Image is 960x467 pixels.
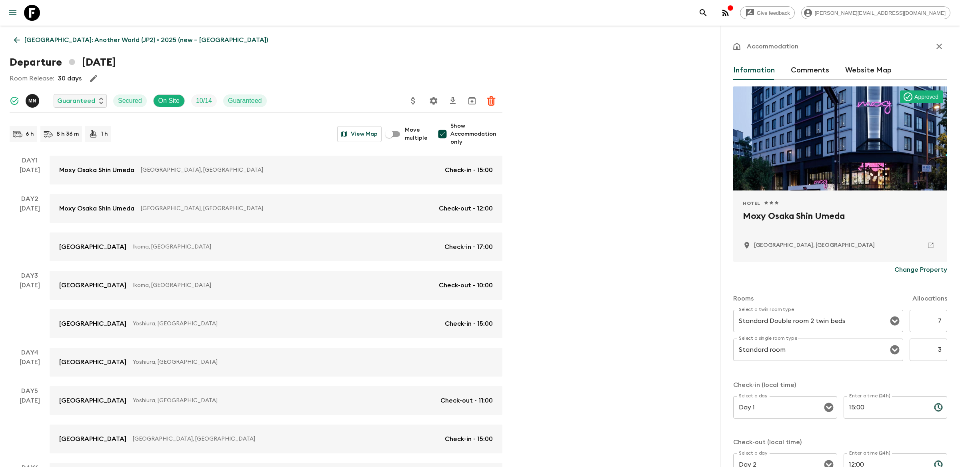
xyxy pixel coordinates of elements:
[337,126,382,142] button: View Map
[743,210,938,235] h2: Moxy Osaka Shin Umeda
[50,271,502,300] a: [GEOGRAPHIC_DATA]Ikoma, [GEOGRAPHIC_DATA]Check-out - 10:00
[483,93,499,109] button: Delete
[914,93,938,101] p: Approved
[743,200,760,206] span: Hotel
[50,309,502,338] a: [GEOGRAPHIC_DATA]Yoshiura, [GEOGRAPHIC_DATA]Check-in - 15:00
[101,130,108,138] p: 1 h
[739,393,767,399] label: Select a day
[849,450,890,457] label: Enter a time (24h)
[752,10,794,16] span: Give feedback
[10,386,50,396] p: Day 5
[894,262,947,278] button: Change Property
[133,320,438,328] p: Yoshiura, [GEOGRAPHIC_DATA]
[739,450,767,457] label: Select a day
[695,5,711,21] button: search adventures
[889,315,900,327] button: Open
[10,348,50,357] p: Day 4
[28,98,36,104] p: M N
[439,281,493,290] p: Check-out - 10:00
[844,396,928,419] input: hh:mm
[59,281,126,290] p: [GEOGRAPHIC_DATA]
[228,96,262,106] p: Guaranteed
[20,396,40,453] div: [DATE]
[50,156,502,184] a: Moxy Osaka Shin Umeda[GEOGRAPHIC_DATA], [GEOGRAPHIC_DATA]Check-in - 15:00
[10,271,50,281] p: Day 3
[113,94,147,107] div: Secured
[56,130,79,138] p: 8 h 36 m
[426,93,442,109] button: Settings
[10,156,50,165] p: Day 1
[439,204,493,213] p: Check-out - 12:00
[118,96,142,106] p: Secured
[849,393,890,399] label: Enter a time (24h)
[445,434,493,444] p: Check-in - 15:00
[739,335,797,342] label: Select a single room type
[20,165,40,184] div: [DATE]
[912,294,947,303] p: Allocations
[444,242,493,252] p: Check-in - 17:00
[24,35,268,45] p: [GEOGRAPHIC_DATA]: Another World (JP2) • 2025 (new – [GEOGRAPHIC_DATA])
[445,93,461,109] button: Download CSV
[133,397,434,405] p: Yoshiura, [GEOGRAPHIC_DATA]
[450,122,502,146] span: Show Accommodation only
[10,96,19,106] svg: Synced Successfully
[59,242,126,252] p: [GEOGRAPHIC_DATA]
[20,204,40,261] div: [DATE]
[10,74,54,83] p: Room Release:
[823,402,834,413] button: Open
[440,396,493,405] p: Check-out - 11:00
[59,396,126,405] p: [GEOGRAPHIC_DATA]
[747,42,798,51] p: Accommodation
[845,61,892,80] button: Website Map
[59,434,126,444] p: [GEOGRAPHIC_DATA]
[10,194,50,204] p: Day 2
[59,357,126,367] p: [GEOGRAPHIC_DATA]
[810,10,950,16] span: [PERSON_NAME][EMAIL_ADDRESS][DOMAIN_NAME]
[405,93,421,109] button: Update Price, Early Bird Discount and Costs
[50,386,502,415] a: [GEOGRAPHIC_DATA]Yoshiura, [GEOGRAPHIC_DATA]Check-out - 11:00
[10,54,116,70] h1: Departure [DATE]
[791,61,829,80] button: Comments
[133,243,438,251] p: Ikoma, [GEOGRAPHIC_DATA]
[754,241,875,249] p: Osaka, Japan
[733,86,947,190] div: Photo of Moxy Osaka Shin Umeda
[405,126,428,142] span: Move multiple
[59,204,134,213] p: Moxy Osaka Shin Umeda
[158,96,180,106] p: On Site
[133,435,438,443] p: [GEOGRAPHIC_DATA], [GEOGRAPHIC_DATA]
[5,5,21,21] button: menu
[59,165,134,175] p: Moxy Osaka Shin Umeda
[894,265,947,275] p: Change Property
[133,281,432,289] p: Ikoma, [GEOGRAPHIC_DATA]
[26,94,41,108] button: MN
[733,380,947,390] p: Check-in (local time)
[59,319,126,329] p: [GEOGRAPHIC_DATA]
[889,344,900,355] button: Open
[57,96,95,106] p: Guaranteed
[464,93,480,109] button: Archive (Completed, Cancelled or Unsynced Departures only)
[930,399,946,415] button: Choose time, selected time is 3:00 PM
[445,165,493,175] p: Check-in - 15:00
[445,319,493,329] p: Check-in - 15:00
[733,437,947,447] p: Check-out (local time)
[50,232,502,261] a: [GEOGRAPHIC_DATA]Ikoma, [GEOGRAPHIC_DATA]Check-in - 17:00
[26,96,41,103] span: Maho Nagareda
[141,166,438,174] p: [GEOGRAPHIC_DATA], [GEOGRAPHIC_DATA]
[50,194,502,223] a: Moxy Osaka Shin Umeda[GEOGRAPHIC_DATA], [GEOGRAPHIC_DATA]Check-out - 12:00
[133,358,486,366] p: Yoshiura, [GEOGRAPHIC_DATA]
[26,130,34,138] p: 6 h
[141,204,432,212] p: [GEOGRAPHIC_DATA], [GEOGRAPHIC_DATA]
[153,94,185,107] div: On Site
[801,6,950,19] div: [PERSON_NAME][EMAIL_ADDRESS][DOMAIN_NAME]
[740,6,795,19] a: Give feedback
[733,61,775,80] button: Information
[739,306,794,313] label: Select a twin room type
[196,96,212,106] p: 10 / 14
[20,357,40,377] div: [DATE]
[20,281,40,338] div: [DATE]
[50,425,502,453] a: [GEOGRAPHIC_DATA][GEOGRAPHIC_DATA], [GEOGRAPHIC_DATA]Check-in - 15:00
[10,32,272,48] a: [GEOGRAPHIC_DATA]: Another World (JP2) • 2025 (new – [GEOGRAPHIC_DATA])
[733,294,754,303] p: Rooms
[191,94,217,107] div: Trip Fill
[50,348,502,377] a: [GEOGRAPHIC_DATA]Yoshiura, [GEOGRAPHIC_DATA]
